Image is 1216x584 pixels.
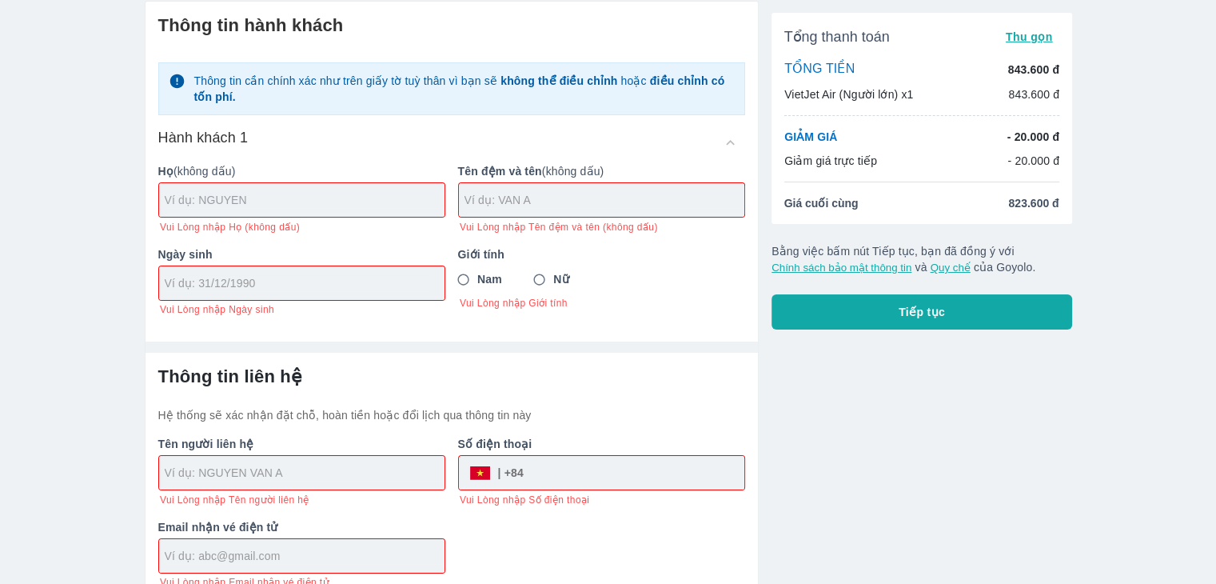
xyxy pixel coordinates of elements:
span: Vui Lòng nhập Số điện thoại [460,494,589,506]
strong: không thể điều chỉnh [500,74,617,87]
p: VietJet Air (Người lớn) x1 [784,86,913,102]
p: Thông tin cần chính xác như trên giấy tờ tuỳ thân vì bạn sẽ hoặc [193,73,734,105]
p: - 20.000 đ [1007,129,1059,145]
p: 843.600 đ [1007,62,1059,78]
button: Thu gọn [999,26,1059,48]
p: (không dấu) [458,163,745,179]
p: (không dấu) [158,163,445,179]
b: Họ [158,165,173,178]
span: Tổng thanh toán [784,27,890,46]
h6: Thông tin liên hệ [158,366,745,388]
p: Giới tính [458,246,745,262]
span: Nữ [553,271,568,287]
p: Giảm giá trực tiếp [784,153,877,169]
input: Ví dụ: VAN A [464,192,744,208]
span: Tiếp tục [899,304,945,320]
b: Tên người liên hệ [158,438,254,450]
input: Ví dụ: NGUYEN VAN A [165,465,445,481]
span: Vui Lòng nhập Họ (không dấu) [160,221,300,234]
p: Bằng việc bấm nút Tiếp tục, bạn đã đồng ý với và của Goyolo. [771,243,1072,275]
b: Số điện thoại [458,438,532,450]
button: Chính sách bảo mật thông tin [771,262,911,274]
p: TỔNG TIỀN [784,61,855,78]
button: Tiếp tục [771,294,1072,330]
input: Ví dụ: NGUYEN [165,192,445,208]
span: Thu gọn [1006,30,1053,43]
b: Email nhận vé điện tử [158,521,278,534]
span: 823.600 đ [1008,195,1059,211]
span: Vui Lòng nhập Tên đệm và tên (không dấu) [460,221,658,234]
b: Tên đệm và tên [458,165,542,178]
input: Ví dụ: abc@gmail.com [165,548,445,564]
input: Ví dụ: 31/12/1990 [165,275,429,291]
span: Vui Lòng nhập Ngày sinh [160,303,274,316]
span: Vui Lòng nhập Giới tính [460,297,745,310]
button: Quy chế [930,262,970,274]
p: 843.600 đ [1008,86,1059,102]
span: Nam [477,271,502,287]
span: Giá cuối cùng [784,195,859,211]
p: Ngày sinh [158,246,445,262]
p: - 20.000 đ [1007,153,1059,169]
p: Hệ thống sẽ xác nhận đặt chỗ, hoàn tiền hoặc đổi lịch qua thông tin này [158,407,745,423]
h6: Thông tin hành khách [158,14,745,37]
p: GIẢM GIÁ [784,129,837,145]
span: Vui Lòng nhập Tên người liên hệ [160,494,309,506]
h6: Hành khách 1 [158,128,249,147]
